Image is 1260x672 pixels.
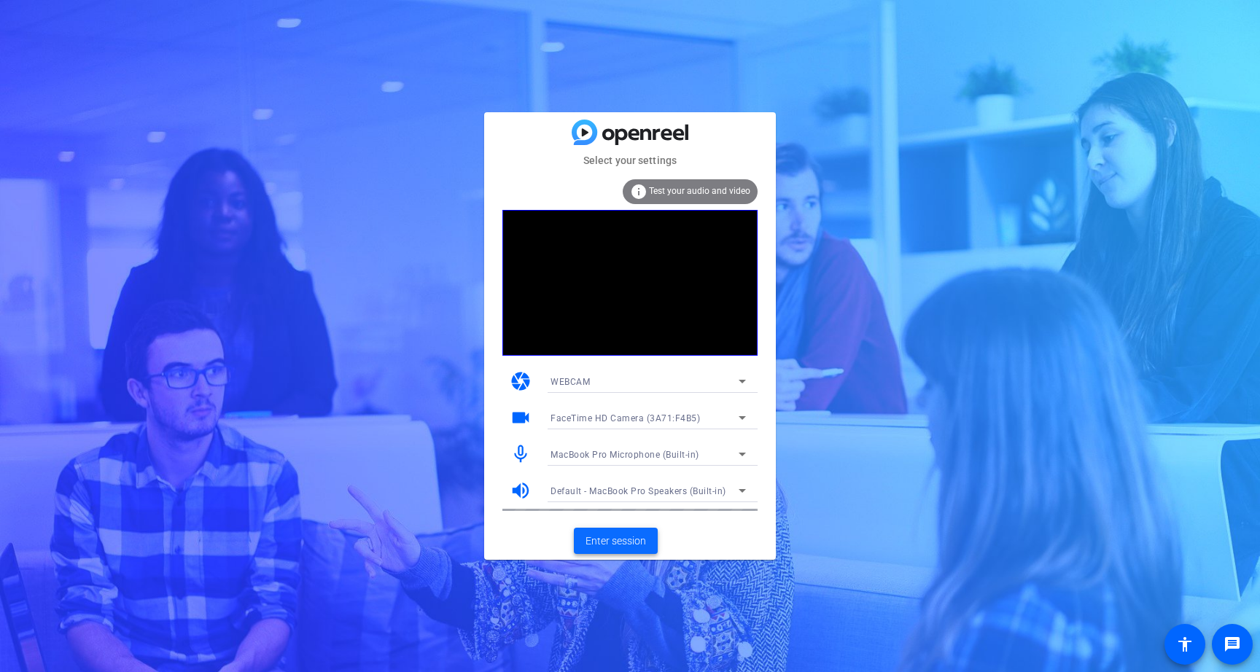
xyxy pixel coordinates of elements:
[510,480,532,501] mat-icon: volume_up
[574,528,658,554] button: Enter session
[551,450,699,460] span: MacBook Pro Microphone (Built-in)
[1176,636,1194,653] mat-icon: accessibility
[510,443,532,465] mat-icon: mic_none
[1224,636,1241,653] mat-icon: message
[572,120,688,145] img: blue-gradient.svg
[510,370,532,392] mat-icon: camera
[649,186,750,196] span: Test your audio and video
[551,377,590,387] span: WEBCAM
[484,152,776,168] mat-card-subtitle: Select your settings
[630,183,647,200] mat-icon: info
[551,486,726,496] span: Default - MacBook Pro Speakers (Built-in)
[510,407,532,429] mat-icon: videocam
[586,534,646,549] span: Enter session
[551,413,700,423] span: FaceTime HD Camera (3A71:F4B5)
